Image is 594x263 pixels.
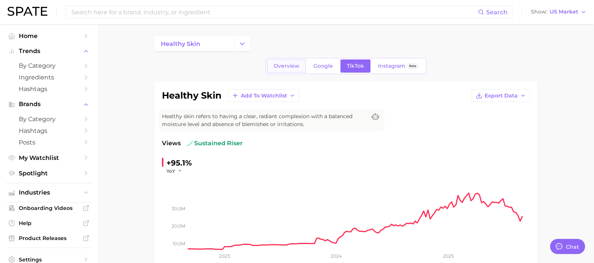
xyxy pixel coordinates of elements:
span: TikTok [347,63,364,69]
tspan: 30.0m [172,206,185,211]
img: SPATE [8,7,47,16]
span: Brands [19,101,79,108]
h1: healthy skin [162,91,222,100]
span: Home [19,32,79,40]
a: by Category [6,60,92,71]
a: Google [307,59,339,73]
span: Industries [19,189,79,196]
span: YoY [166,168,175,174]
a: Overview [267,59,306,73]
a: healthy skin [154,36,234,51]
a: Help [6,217,92,229]
span: Ingredients [19,74,79,81]
span: Hashtags [19,127,79,134]
a: by Category [6,113,92,125]
button: Industries [6,187,92,198]
tspan: 10.0m [173,241,185,246]
input: Search here for a brand, industry, or ingredient [71,6,478,18]
div: +95.1% [166,157,192,169]
span: by Category [19,116,79,123]
span: Onboarding Videos [19,205,79,211]
a: Hashtags [6,83,92,95]
a: Posts [6,137,92,148]
tspan: 2024 [331,253,342,259]
button: Export Data [472,89,530,102]
span: Settings [19,256,79,263]
tspan: 2025 [443,253,454,259]
a: Spotlight [6,167,92,179]
a: Onboarding Videos [6,202,92,214]
span: Posts [19,139,79,146]
span: Trends [19,48,79,55]
button: ShowUS Market [529,7,588,17]
span: Product Releases [19,235,79,242]
span: sustained riser [187,139,243,148]
button: Change Category [234,36,250,51]
a: Hashtags [6,125,92,137]
button: Add to Watchlist [228,89,299,102]
span: Spotlight [19,170,79,177]
span: Add to Watchlist [241,93,287,99]
button: Trends [6,46,92,57]
span: Help [19,220,79,227]
span: Google [313,63,333,69]
span: Views [162,139,181,148]
a: Product Releases [6,233,92,244]
span: Hashtags [19,85,79,93]
span: healthy skin [161,40,200,47]
img: sustained riser [187,140,193,146]
span: Instagram [378,63,405,69]
button: YoY [166,168,183,174]
span: Beta [409,63,416,69]
span: US Market [550,10,578,14]
a: My Watchlist [6,152,92,164]
tspan: 2023 [219,253,230,259]
span: by Category [19,62,79,69]
a: TikTok [340,59,370,73]
span: Overview [274,63,299,69]
tspan: 20.0m [172,223,185,229]
a: Ingredients [6,71,92,83]
span: Export Data [485,93,518,99]
a: Home [6,30,92,42]
span: Search [486,9,508,16]
span: Show [531,10,547,14]
button: Brands [6,99,92,110]
span: My Watchlist [19,154,79,161]
a: InstagramBeta [372,59,425,73]
span: Healthy skin refers to having a clear, radiant complexion with a balanced moisture level and abse... [162,112,366,128]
